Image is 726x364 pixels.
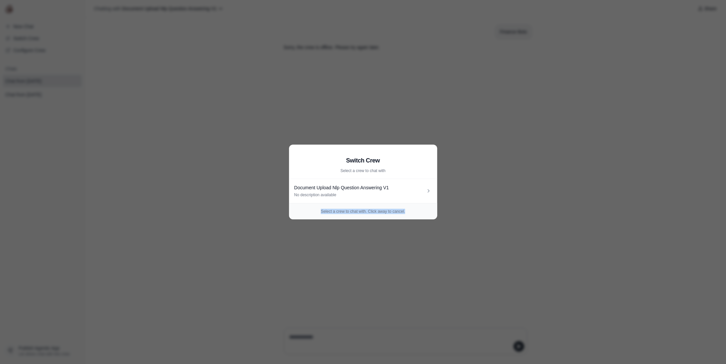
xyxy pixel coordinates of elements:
[294,184,425,191] div: Document Upload Nlp Question Answering V1
[294,168,432,173] p: Select a crew to chat with
[294,192,425,198] div: No description available
[294,209,432,214] p: Select a crew to chat with. Click away to cancel.
[289,179,437,203] a: Document Upload Nlp Question Answering V1 No description available
[294,156,432,165] h2: Switch Crew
